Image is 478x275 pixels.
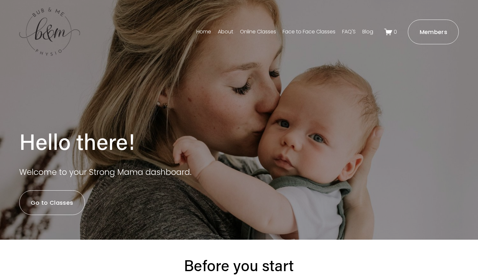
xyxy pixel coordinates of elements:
img: bubandme [19,7,80,57]
a: Members [408,20,459,44]
span: 0 [394,28,397,36]
a: FAQ'S [342,27,356,37]
a: About [218,27,233,37]
h1: Hello there! [19,127,239,155]
a: Home [196,27,211,37]
a: Go to Classes [19,190,85,215]
p: Welcome to your Strong Mama dashboard. [19,165,239,180]
a: Online Classes [240,27,276,37]
a: Blog [362,27,373,37]
a: Face to Face Classes [283,27,335,37]
a: 0 items in cart [384,28,397,36]
ms-portal-inner: Members [420,28,448,36]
